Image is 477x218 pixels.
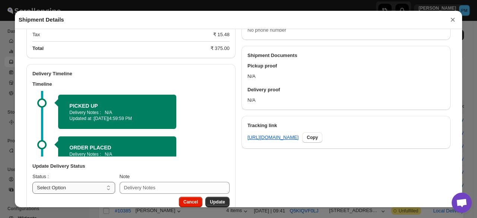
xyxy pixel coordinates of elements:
[211,45,230,52] div: ₹ 375.00
[210,199,225,205] span: Update
[241,59,451,83] div: N/A
[105,110,112,116] p: N/A
[183,199,198,205] span: Cancel
[32,31,207,38] div: Tax
[247,134,298,141] a: [URL][DOMAIN_NAME]
[32,45,44,51] b: Total
[32,174,49,179] span: Status :
[247,122,445,129] h3: Tracking link
[247,27,286,33] span: No phone number
[205,197,230,207] button: Update
[105,151,112,157] p: N/A
[32,70,230,78] h2: Delivery Timeline
[69,144,165,151] h2: ORDER PLACED
[179,197,202,207] button: Cancel
[247,62,445,70] h3: Pickup proof
[69,110,101,116] p: Delivery Notes :
[120,174,130,179] span: Note
[19,16,64,23] h2: Shipment Details
[32,162,230,170] h3: Update Delivery Status
[247,52,445,59] h2: Shipment Documents
[69,151,101,157] p: Delivery Notes :
[302,132,322,143] button: Copy
[32,80,230,88] h3: Timeline
[69,102,165,110] h2: PICKED UP
[452,193,472,213] div: Open chat
[69,116,165,121] p: Updated at :
[94,116,132,121] span: [DATE] | 4:59:59 PM
[213,31,230,38] div: ₹ 15.48
[247,86,445,94] h3: Delivery proof
[120,182,230,194] input: Delivery Notes
[447,15,458,25] button: ×
[307,135,318,140] span: Copy
[241,83,451,110] div: N/A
